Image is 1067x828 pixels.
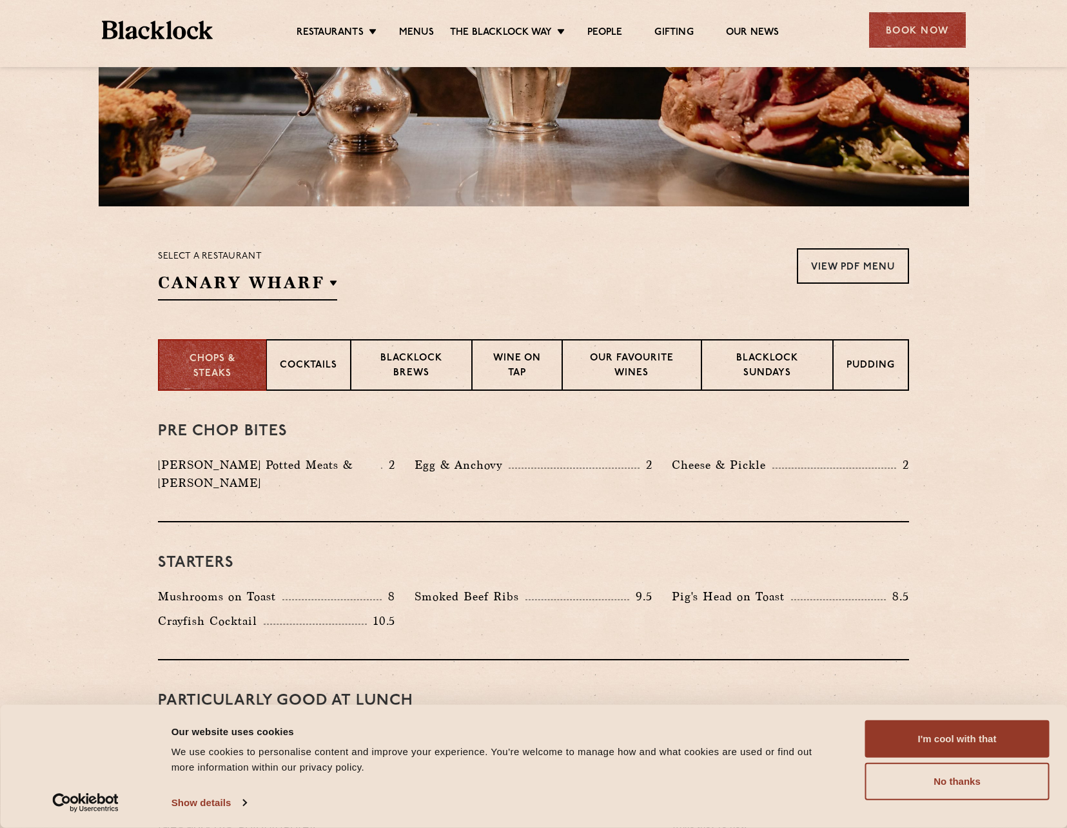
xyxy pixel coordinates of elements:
p: 2 [382,457,395,473]
a: Restaurants [297,26,364,41]
h3: Starters [158,555,909,571]
a: Menus [399,26,434,41]
p: Our favourite wines [576,351,687,382]
p: Wine on Tap [485,351,549,382]
a: Usercentrics Cookiebot - opens in a new window [29,793,142,813]
p: Pig's Head on Toast [672,587,791,606]
p: Pudding [847,359,895,375]
p: [PERSON_NAME] Potted Meats & [PERSON_NAME] [158,456,381,492]
p: Crayfish Cocktail [158,612,264,630]
p: 2 [896,457,909,473]
p: 8 [382,588,395,605]
p: 2 [640,457,652,473]
a: Our News [726,26,779,41]
div: Book Now [869,12,966,48]
div: We use cookies to personalise content and improve your experience. You're welcome to manage how a... [171,744,836,775]
img: BL_Textured_Logo-footer-cropped.svg [102,21,213,39]
h3: PARTICULARLY GOOD AT LUNCH [158,693,909,709]
div: Our website uses cookies [171,724,836,739]
p: Chops & Steaks [172,352,253,381]
a: The Blacklock Way [450,26,552,41]
p: 10.5 [367,613,395,629]
p: Blacklock Brews [364,351,458,382]
p: Egg & Anchovy [415,456,509,474]
p: 8.5 [886,588,909,605]
a: View PDF Menu [797,248,909,284]
h3: Pre Chop Bites [158,423,909,440]
a: People [587,26,622,41]
a: Show details [171,793,246,813]
p: Select a restaurant [158,248,337,265]
p: Blacklock Sundays [715,351,819,382]
button: I'm cool with that [865,720,1050,758]
p: Mushrooms on Toast [158,587,282,606]
p: 9.5 [629,588,652,605]
a: Gifting [654,26,693,41]
p: Cheese & Pickle [672,456,772,474]
p: Cocktails [280,359,337,375]
p: Smoked Beef Ribs [415,587,525,606]
h2: Canary Wharf [158,271,337,301]
button: No thanks [865,763,1050,800]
